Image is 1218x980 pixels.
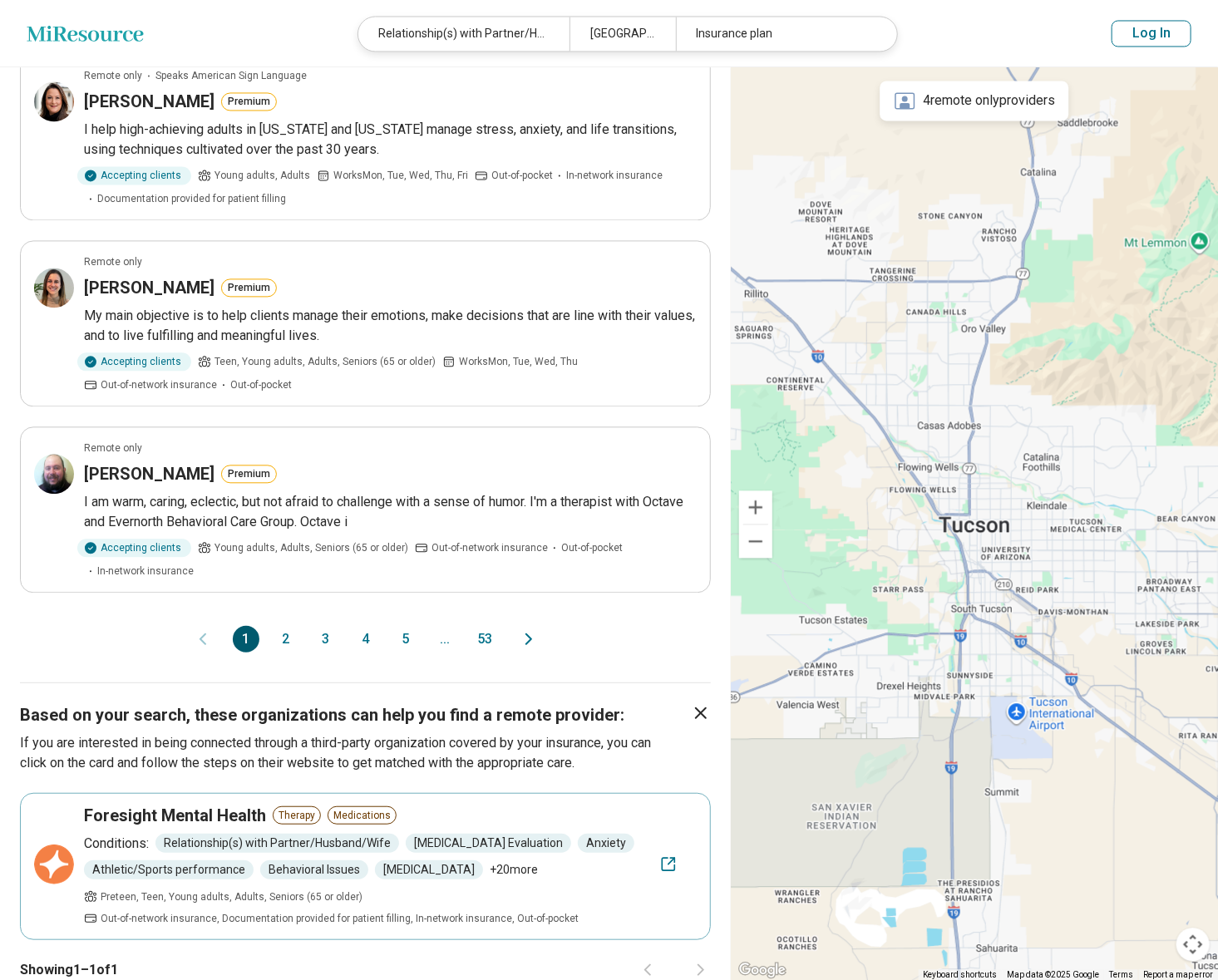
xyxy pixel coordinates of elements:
button: Log In [1112,20,1191,47]
div: Accepting clients [77,166,191,185]
span: [MEDICAL_DATA] Evaluation [406,834,571,853]
button: Zoom in [739,490,772,524]
span: Out-of-pocket [561,540,623,555]
button: Premium [221,278,277,297]
a: Terms (opens in new tab) [1109,970,1133,979]
button: Next page [519,626,539,653]
button: Next page [691,960,711,980]
button: 4 [353,626,379,653]
span: Athletic/Sports performance [84,860,254,879]
button: Map camera controls [1176,928,1210,961]
span: Out-of-network insurance [431,540,548,555]
p: Remote only [84,441,142,456]
span: Out-of-network insurance [101,377,217,392]
button: 2 [273,626,299,653]
span: [MEDICAL_DATA] [375,860,483,879]
span: Therapy [273,806,321,825]
span: Teen, Young adults, Adults, Seniors (65 or older) [215,354,436,369]
span: Out-of-pocket [230,377,292,392]
button: Previous page [193,626,213,653]
div: Accepting clients [77,539,191,557]
p: Conditions: [84,834,149,854]
button: Premium [221,92,277,111]
span: Medications [328,806,397,825]
span: In-network insurance [566,168,663,183]
button: Previous page [638,960,658,980]
span: Map data ©2025 Google [1007,970,1099,979]
div: Accepting clients [77,352,191,371]
span: Preteen, Teen, Young adults, Adults, Seniors (65 or older) [101,889,362,904]
span: ... [432,626,459,653]
button: 53 [472,626,499,653]
span: Anxiety [578,834,634,853]
span: In-network insurance [97,564,194,579]
span: Documentation provided for patient filling [97,191,286,206]
div: [GEOGRAPHIC_DATA], [GEOGRAPHIC_DATA] [570,17,675,51]
span: Out-of-pocket [491,168,553,183]
h3: Foresight Mental Health [84,804,266,827]
h3: [PERSON_NAME] [84,276,215,299]
span: Relationship(s) with Partner/Husband/Wife [155,834,399,853]
p: Remote only [84,68,142,83]
h3: [PERSON_NAME] [84,462,215,485]
span: Young adults, Adults [215,168,310,183]
span: Out-of-network insurance, Documentation provided for patient filling, In-network insurance, Out-o... [101,911,579,926]
span: Speaks American Sign Language [155,68,307,83]
button: 1 [233,626,259,653]
p: I am warm, caring, eclectic, but not afraid to challenge with a sense of humor. I'm a therapist w... [84,492,697,532]
h3: [PERSON_NAME] [84,90,215,113]
div: Relationship(s) with Partner/Husband/Wife [358,17,570,51]
div: 4 remote only providers [880,81,1069,121]
p: I help high-achieving adults in [US_STATE] and [US_STATE] manage stress, anxiety, and life transi... [84,120,697,160]
p: My main objective is to help clients manage their emotions, make decisions that are line with the... [84,306,697,346]
button: Zoom out [739,524,772,558]
button: 3 [313,626,339,653]
span: Behavioral Issues [260,860,368,879]
span: Works Mon, Tue, Wed, Thu [459,354,578,369]
span: + 20 more [490,861,538,879]
div: Insurance plan [676,17,887,51]
span: Young adults, Adults, Seniors (65 or older) [215,540,408,555]
a: Report a map error [1143,970,1213,979]
p: Remote only [84,254,142,269]
button: 5 [392,626,419,653]
span: Works Mon, Tue, Wed, Thu, Fri [333,168,468,183]
button: Premium [221,465,277,483]
a: Foresight Mental HealthTherapyMedicationsConditions:Relationship(s) with Partner/Husband/Wife[MED... [20,793,711,940]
